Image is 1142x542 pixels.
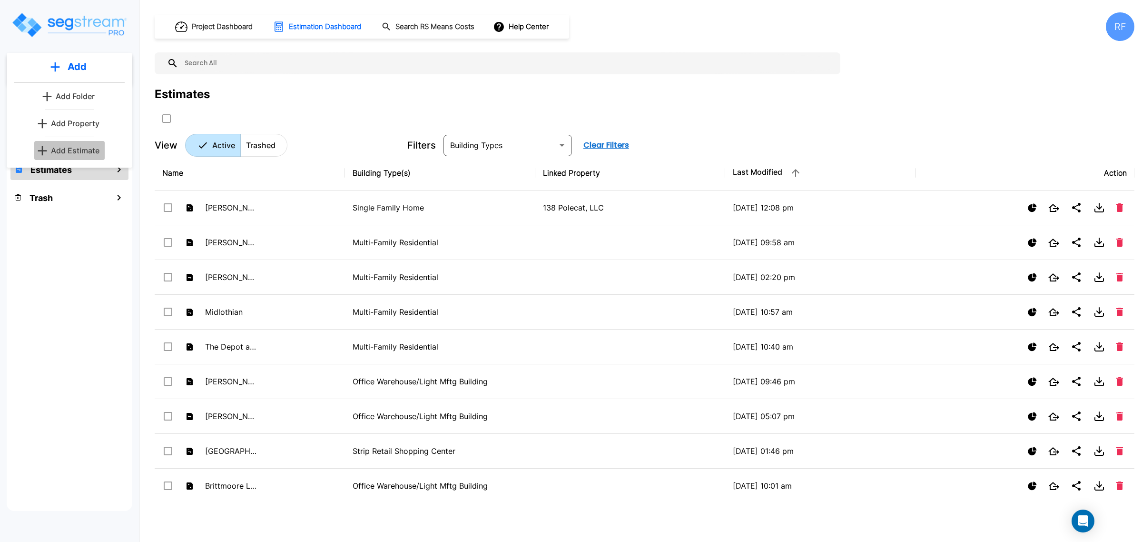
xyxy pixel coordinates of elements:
[395,21,474,32] h1: Search RS Means Costs
[1067,442,1086,461] button: Share
[407,138,436,152] p: Filters
[185,134,241,157] button: Active
[51,118,99,129] p: Add Property
[1112,200,1127,216] button: Delete
[916,156,1134,191] th: Action
[30,163,72,176] h1: Estimates
[353,445,528,457] p: Strip Retail Shopping Center
[353,202,528,213] p: Single Family Home
[345,156,535,191] th: Building Type(s)
[1112,269,1127,285] button: Delete
[733,376,908,387] p: [DATE] 09:46 pm
[34,141,105,160] button: Add Estimate
[353,480,528,492] p: Office Warehouse/Light Mftg Building
[1024,269,1041,286] button: Show Ranges
[1090,442,1109,461] button: Download
[1090,476,1109,495] button: Download
[1044,443,1063,459] button: Open New Tab
[1024,478,1041,494] button: Show Ranges
[205,202,257,213] p: [PERSON_NAME] and [PERSON_NAME]
[1044,270,1063,285] button: Open New Tab
[205,237,257,248] p: [PERSON_NAME] Farmhouse 121
[491,18,552,36] button: Help Center
[733,411,908,422] p: [DATE] 05:07 pm
[1090,337,1109,356] button: Download
[725,156,916,191] th: Last Modified
[353,411,528,422] p: Office Warehouse/Light Mftg Building
[1112,339,1127,355] button: Delete
[185,134,287,157] div: Platform
[1090,268,1109,287] button: Download
[205,341,257,352] p: The Depot at [GEOGRAPHIC_DATA]
[1044,409,1063,424] button: Open New Tab
[353,376,528,387] p: Office Warehouse/Light Mftg Building
[39,87,100,106] button: Add Folder
[1067,302,1086,321] button: Share
[51,145,99,156] p: Add Estimate
[1090,233,1109,252] button: Download
[1112,478,1127,494] button: Delete
[353,237,528,248] p: Multi-Family Residential
[446,139,553,152] input: Building Types
[1044,478,1063,494] button: Open New Tab
[205,480,257,492] p: Brittmoore LLC
[68,60,87,74] p: Add
[1106,12,1134,41] div: RF
[34,114,105,133] a: Add Property
[535,156,726,191] th: Linked Property
[733,306,908,318] p: [DATE] 10:57 am
[1067,337,1086,356] button: Share
[1044,200,1063,216] button: Open New Tab
[1024,234,1041,251] button: Show Ranges
[1044,304,1063,320] button: Open New Tab
[733,202,908,213] p: [DATE] 12:08 pm
[1090,198,1109,217] button: Download
[733,271,908,283] p: [DATE] 02:20 pm
[1024,443,1041,460] button: Show Ranges
[378,18,480,36] button: Search RS Means Costs
[1024,304,1041,321] button: Show Ranges
[205,376,257,387] p: [PERSON_NAME] Circle
[1024,408,1041,425] button: Show Ranges
[178,52,836,74] input: Search All
[1044,235,1063,251] button: Open New Tab
[240,134,287,157] button: Trashed
[1067,198,1086,217] button: Share
[162,167,337,179] div: Name
[733,237,908,248] p: [DATE] 09:58 am
[1067,233,1086,252] button: Share
[171,16,258,37] button: Project Dashboard
[1112,234,1127,251] button: Delete
[56,90,95,102] p: Add Folder
[580,136,633,155] button: Clear Filters
[1090,302,1109,321] button: Download
[733,341,908,352] p: [DATE] 10:40 am
[205,445,257,457] p: [GEOGRAPHIC_DATA]
[192,21,253,32] h1: Project Dashboard
[7,53,132,80] button: Add
[1044,339,1063,355] button: Open New Tab
[1067,407,1086,426] button: Share
[11,11,128,39] img: Logo
[353,271,528,283] p: Multi-Family Residential
[1072,510,1094,532] div: Open Intercom Messenger
[1067,476,1086,495] button: Share
[353,306,528,318] p: Multi-Family Residential
[155,86,210,103] div: Estimates
[1112,443,1127,459] button: Delete
[733,480,908,492] p: [DATE] 10:01 am
[1090,407,1109,426] button: Download
[555,139,569,152] button: Open
[205,271,257,283] p: [PERSON_NAME]
[1112,408,1127,424] button: Delete
[1090,372,1109,391] button: Download
[1024,339,1041,355] button: Show Ranges
[733,445,908,457] p: [DATE] 01:46 pm
[353,341,528,352] p: Multi-Family Residential
[155,138,177,152] p: View
[205,411,257,422] p: [PERSON_NAME] [GEOGRAPHIC_DATA]
[269,17,366,37] button: Estimation Dashboard
[289,21,361,32] h1: Estimation Dashboard
[543,202,718,213] p: 138 Polecat, LLC
[212,140,235,151] p: Active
